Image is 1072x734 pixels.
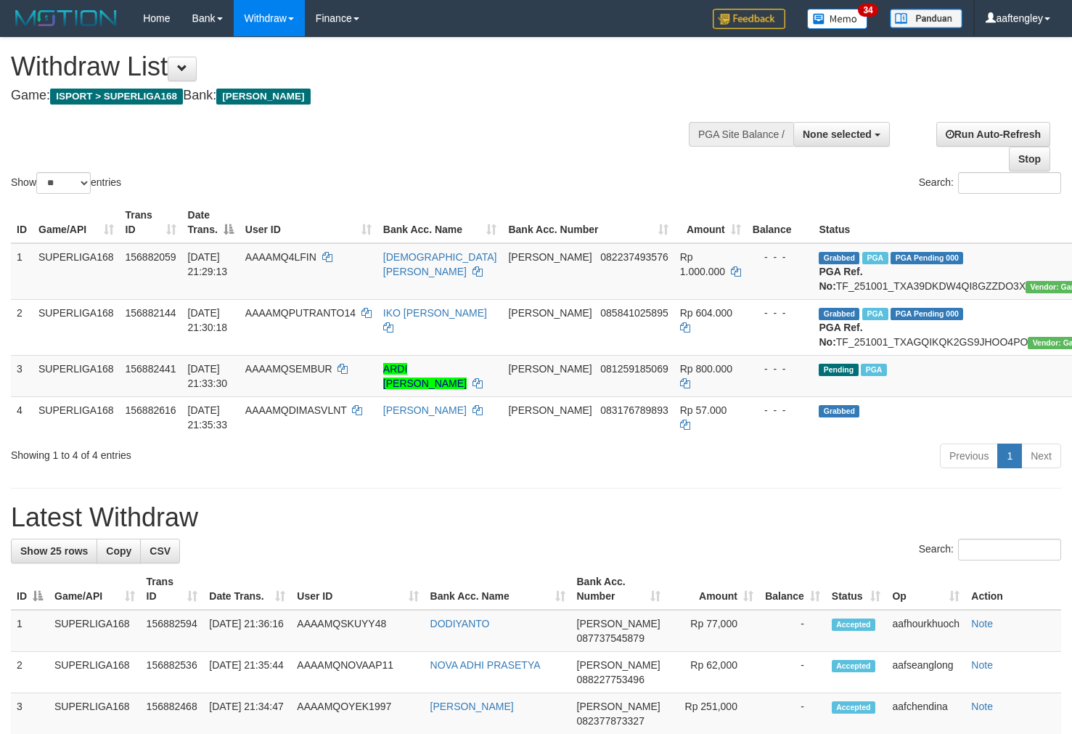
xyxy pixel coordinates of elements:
span: [DATE] 21:30:18 [188,307,228,333]
label: Show entries [11,172,121,194]
span: Copy 082377873327 to clipboard [577,715,645,727]
div: - - - [753,250,808,264]
span: Rp 1.000.000 [680,251,725,277]
th: Game/API: activate to sort column ascending [33,202,120,243]
th: Action [965,568,1061,610]
th: Op: activate to sort column ascending [886,568,965,610]
td: SUPERLIGA168 [33,396,120,438]
a: ARDI [PERSON_NAME] [383,363,467,389]
span: [DATE] 21:35:33 [188,404,228,431]
img: MOTION_logo.png [11,7,121,29]
span: Rp 800.000 [680,363,732,375]
div: Showing 1 to 4 of 4 entries [11,442,435,462]
a: Note [971,618,993,629]
th: Date Trans.: activate to sort column descending [182,202,240,243]
input: Search: [958,539,1061,560]
span: AAAAMQ4LFIN [245,251,316,263]
td: 2 [11,652,49,693]
th: User ID: activate to sort column ascending [240,202,377,243]
a: Run Auto-Refresh [936,122,1050,147]
span: [PERSON_NAME] [508,307,592,319]
span: AAAAMQSEMBUR [245,363,332,375]
td: AAAAMQSKUYY48 [291,610,424,652]
span: [DATE] 21:33:30 [188,363,228,389]
a: [PERSON_NAME] [383,404,467,416]
span: AAAAMQPUTRANTO14 [245,307,356,319]
th: Bank Acc. Name: activate to sort column ascending [425,568,571,610]
span: Copy 087737545879 to clipboard [577,632,645,644]
td: 1 [11,610,49,652]
span: 156882059 [126,251,176,263]
th: Date Trans.: activate to sort column ascending [203,568,291,610]
select: Showentries [36,172,91,194]
input: Search: [958,172,1061,194]
img: Feedback.jpg [713,9,785,29]
th: Amount: activate to sort column ascending [674,202,747,243]
h1: Withdraw List [11,52,700,81]
span: Show 25 rows [20,545,88,557]
th: Balance: activate to sort column ascending [759,568,826,610]
span: Accepted [832,701,875,714]
div: - - - [753,403,808,417]
td: [DATE] 21:35:44 [203,652,291,693]
a: Next [1021,444,1061,468]
h1: Latest Withdraw [11,503,1061,532]
span: Copy 082237493576 to clipboard [600,251,668,263]
td: 156882594 [141,610,204,652]
span: Pending [819,364,858,376]
h4: Game: Bank: [11,89,700,103]
a: CSV [140,539,180,563]
th: Status: activate to sort column ascending [826,568,887,610]
span: Accepted [832,619,875,631]
span: [PERSON_NAME] [577,659,660,671]
img: panduan.png [890,9,962,28]
span: PGA Pending [891,308,963,320]
span: Rp 57.000 [680,404,727,416]
span: Grabbed [819,252,859,264]
div: - - - [753,306,808,320]
td: 2 [11,299,33,355]
div: - - - [753,362,808,376]
span: None selected [803,129,872,140]
td: aafseanglong [886,652,965,693]
span: [PERSON_NAME] [216,89,310,105]
td: [DATE] 21:36:16 [203,610,291,652]
span: Copy 085841025895 to clipboard [600,307,668,319]
th: Game/API: activate to sort column ascending [49,568,141,610]
b: PGA Ref. No: [819,266,862,292]
span: 156882144 [126,307,176,319]
a: NOVA ADHI PRASETYA [430,659,541,671]
span: ISPORT > SUPERLIGA168 [50,89,183,105]
span: Accepted [832,660,875,672]
span: [PERSON_NAME] [508,251,592,263]
span: Grabbed [819,405,859,417]
b: PGA Ref. No: [819,322,862,348]
span: [DATE] 21:29:13 [188,251,228,277]
button: None selected [793,122,890,147]
a: [PERSON_NAME] [430,701,514,712]
span: CSV [150,545,171,557]
td: AAAAMQNOVAAP11 [291,652,424,693]
td: - [759,652,826,693]
a: Stop [1009,147,1050,171]
th: ID: activate to sort column descending [11,568,49,610]
th: Amount: activate to sort column ascending [666,568,759,610]
span: Copy 088227753496 to clipboard [577,674,645,685]
td: - [759,610,826,652]
td: 3 [11,355,33,396]
span: [PERSON_NAME] [577,701,660,712]
label: Search: [919,539,1061,560]
td: SUPERLIGA168 [33,243,120,300]
td: 4 [11,396,33,438]
a: Previous [940,444,998,468]
th: Balance [747,202,814,243]
td: aafhourkhuoch [886,610,965,652]
span: Marked by aafandaneth [861,364,886,376]
span: [PERSON_NAME] [508,404,592,416]
span: Marked by aafandaneth [862,308,888,320]
span: 156882616 [126,404,176,416]
span: Copy [106,545,131,557]
span: 156882441 [126,363,176,375]
a: Note [971,659,993,671]
td: SUPERLIGA168 [49,610,141,652]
